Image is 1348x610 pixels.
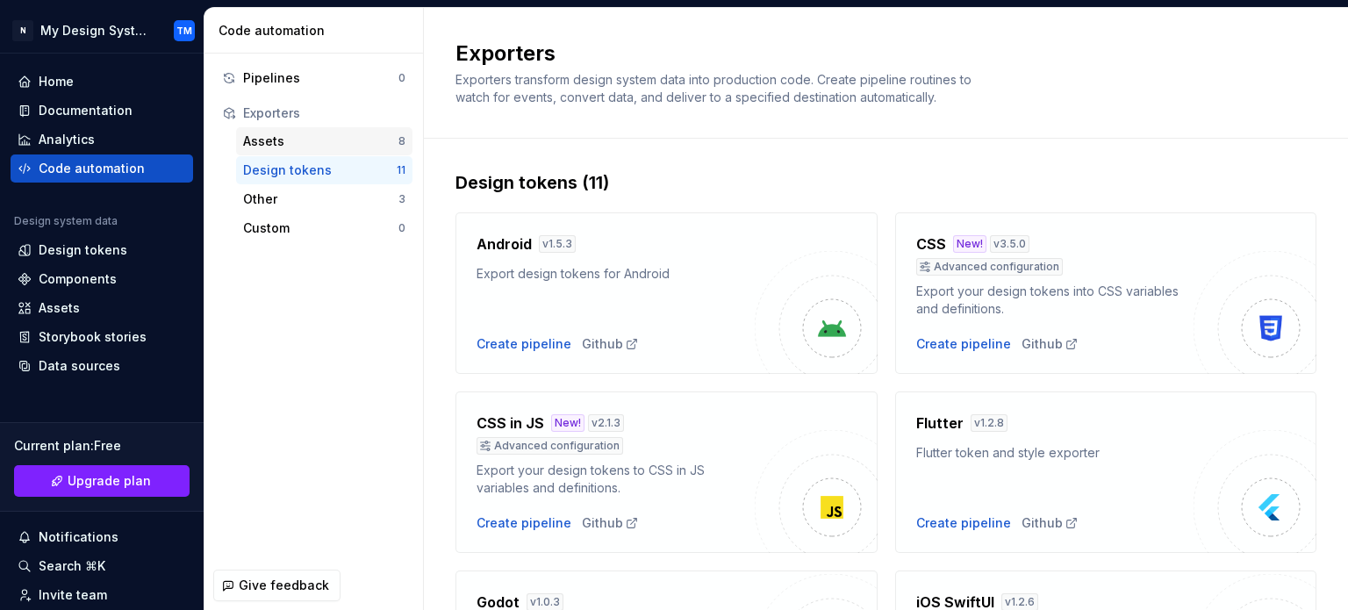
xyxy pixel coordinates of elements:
[14,214,118,228] div: Design system data
[971,414,1007,432] div: v 1.2.8
[477,462,755,497] div: Export your design tokens to CSS in JS variables and definitions.
[916,413,964,434] h4: Flutter
[243,190,398,208] div: Other
[916,258,1063,276] div: Advanced configuration
[588,414,624,432] div: v 2.1.3
[213,570,341,601] button: Give feedback
[236,127,412,155] button: Assets8
[243,104,405,122] div: Exporters
[477,413,544,434] h4: CSS in JS
[243,133,398,150] div: Assets
[916,444,1194,462] div: Flutter token and style exporter
[243,219,398,237] div: Custom
[990,235,1029,253] div: v 3.5.0
[39,586,107,604] div: Invite team
[398,192,405,206] div: 3
[455,170,1316,195] div: Design tokens (11)
[39,357,120,375] div: Data sources
[11,236,193,264] a: Design tokens
[11,581,193,609] a: Invite team
[176,24,192,38] div: TM
[11,523,193,551] button: Notifications
[39,241,127,259] div: Design tokens
[397,163,405,177] div: 11
[215,64,412,92] button: Pipelines0
[11,154,193,183] a: Code automation
[11,265,193,293] a: Components
[551,414,584,432] div: New!
[1022,335,1079,353] a: Github
[916,514,1011,532] button: Create pipeline
[39,328,147,346] div: Storybook stories
[39,528,118,546] div: Notifications
[39,160,145,177] div: Code automation
[4,11,200,49] button: NMy Design SystemTM
[39,270,117,288] div: Components
[455,72,975,104] span: Exporters transform design system data into production code. Create pipeline routines to watch fo...
[12,20,33,41] div: N
[477,437,623,455] div: Advanced configuration
[477,265,755,283] div: Export design tokens for Android
[11,97,193,125] a: Documentation
[477,233,532,255] h4: Android
[953,235,986,253] div: New!
[11,323,193,351] a: Storybook stories
[11,552,193,580] button: Search ⌘K
[239,577,329,594] span: Give feedback
[236,214,412,242] button: Custom0
[243,69,398,87] div: Pipelines
[219,22,416,39] div: Code automation
[398,71,405,85] div: 0
[916,233,946,255] h4: CSS
[582,514,639,532] a: Github
[398,134,405,148] div: 8
[236,156,412,184] button: Design tokens11
[14,437,190,455] div: Current plan : Free
[539,235,576,253] div: v 1.5.3
[39,102,133,119] div: Documentation
[68,472,151,490] span: Upgrade plan
[582,335,639,353] a: Github
[11,126,193,154] a: Analytics
[916,335,1011,353] button: Create pipeline
[14,465,190,497] a: Upgrade plan
[236,185,412,213] button: Other3
[916,283,1194,318] div: Export your design tokens into CSS variables and definitions.
[39,557,105,575] div: Search ⌘K
[39,73,74,90] div: Home
[243,161,397,179] div: Design tokens
[1022,514,1079,532] a: Github
[39,131,95,148] div: Analytics
[11,68,193,96] a: Home
[11,352,193,380] a: Data sources
[11,294,193,322] a: Assets
[455,39,1295,68] h2: Exporters
[398,221,405,235] div: 0
[477,514,571,532] button: Create pipeline
[40,22,153,39] div: My Design System
[39,299,80,317] div: Assets
[477,335,571,353] button: Create pipeline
